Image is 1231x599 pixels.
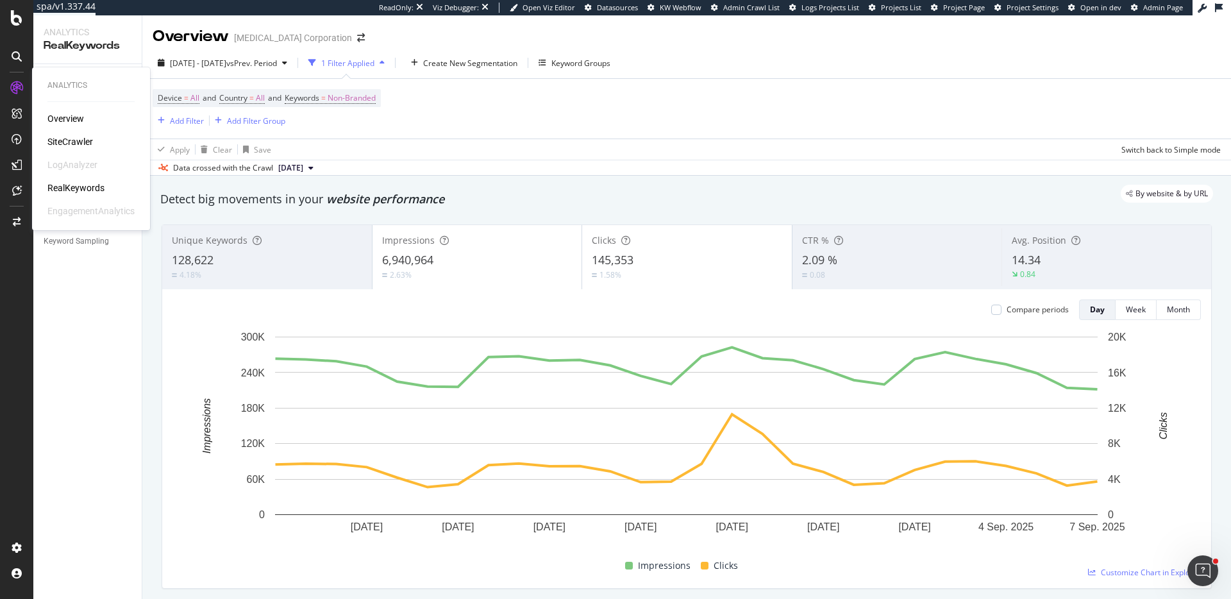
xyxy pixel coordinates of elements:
[190,89,199,107] span: All
[153,53,292,73] button: [DATE] - [DATE]vsPrev. Period
[931,3,985,13] a: Project Page
[44,235,109,248] div: Keyword Sampling
[1108,474,1121,485] text: 4K
[254,144,271,155] div: Save
[241,367,265,378] text: 240K
[638,558,691,573] span: Impressions
[1012,234,1066,246] span: Avg. Position
[898,521,930,532] text: [DATE]
[172,330,1201,553] svg: A chart.
[660,3,701,12] span: KW Webflow
[268,92,281,103] span: and
[227,115,285,126] div: Add Filter Group
[1068,3,1121,13] a: Open in dev
[551,58,610,69] div: Keyword Groups
[44,26,131,38] div: Analytics
[1020,269,1035,280] div: 0.84
[170,144,190,155] div: Apply
[592,252,633,267] span: 145,353
[1135,190,1208,198] span: By website & by URL
[1108,367,1126,378] text: 16K
[592,273,597,277] img: Equal
[351,521,383,532] text: [DATE]
[807,521,839,532] text: [DATE]
[1116,139,1221,160] button: Switch back to Simple mode
[802,252,837,267] span: 2.09 %
[423,58,517,69] div: Create New Segmentation
[203,92,216,103] span: and
[241,438,265,449] text: 120K
[1126,304,1146,315] div: Week
[210,113,285,128] button: Add Filter Group
[1088,567,1201,578] a: Customize Chart in Explorer
[382,252,433,267] span: 6,940,964
[442,521,474,532] text: [DATE]
[801,3,859,12] span: Logs Projects List
[47,158,97,171] div: LogAnalyzer
[597,3,638,12] span: Datasources
[994,3,1059,13] a: Project Settings
[1101,567,1201,578] span: Customize Chart in Explorer
[1158,412,1169,440] text: Clicks
[1007,3,1059,12] span: Project Settings
[1007,304,1069,315] div: Compare periods
[510,3,575,13] a: Open Viz Editor
[624,521,657,532] text: [DATE]
[711,3,780,13] a: Admin Crawl List
[180,269,201,280] div: 4.18%
[533,521,565,532] text: [DATE]
[259,509,265,520] text: 0
[249,92,254,103] span: =
[196,139,232,160] button: Clear
[213,144,232,155] div: Clear
[599,269,621,280] div: 1.58%
[1131,3,1183,13] a: Admin Page
[172,252,214,267] span: 128,622
[523,3,575,12] span: Open Viz Editor
[789,3,859,13] a: Logs Projects List
[47,205,135,217] div: EngagementAnalytics
[226,58,277,69] span: vs Prev. Period
[357,33,365,42] div: arrow-right-arrow-left
[153,113,204,128] button: Add Filter
[802,234,829,246] span: CTR %
[153,26,229,47] div: Overview
[170,58,226,69] span: [DATE] - [DATE]
[433,3,479,13] div: Viz Debugger:
[810,269,825,280] div: 0.08
[241,403,265,414] text: 180K
[1080,3,1121,12] span: Open in dev
[234,31,352,44] div: [MEDICAL_DATA] Corporation
[648,3,701,13] a: KW Webflow
[1069,521,1125,532] text: 7 Sep. 2025
[172,273,177,277] img: Equal
[978,521,1034,532] text: 4 Sep. 2025
[1187,555,1218,586] iframe: Intercom live chat
[881,3,921,12] span: Projects List
[592,234,616,246] span: Clicks
[44,235,133,248] a: Keyword Sampling
[173,162,273,174] div: Data crossed with the Crawl
[382,273,387,277] img: Equal
[328,89,376,107] span: Non-Branded
[714,558,738,573] span: Clicks
[184,92,188,103] span: =
[47,112,84,125] a: Overview
[158,92,182,103] span: Device
[1090,304,1105,315] div: Day
[47,135,93,148] a: SiteCrawler
[1143,3,1183,12] span: Admin Page
[1157,299,1201,320] button: Month
[869,3,921,13] a: Projects List
[1116,299,1157,320] button: Week
[1012,252,1041,267] span: 14.34
[247,474,265,485] text: 60K
[1079,299,1116,320] button: Day
[44,38,131,53] div: RealKeywords
[1108,332,1126,342] text: 20K
[273,160,319,176] button: [DATE]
